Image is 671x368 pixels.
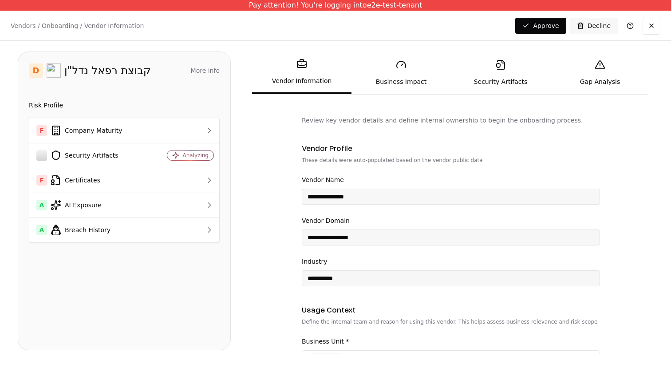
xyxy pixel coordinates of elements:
p: Vendors / Onboarding / Vendor Information [11,21,144,30]
img: קבוצת רפאל נדל"ן [47,63,61,78]
label: Vendor Domain [302,217,350,224]
label: Industry [302,258,328,265]
div: AI Exposure [36,200,142,210]
label: Business Unit * [302,338,349,345]
p: Review key vendor details and define internal ownership to begin the onboarding process. [302,116,600,125]
button: Approve [515,18,566,34]
div: Marketing [308,353,344,363]
div: Analyzing [183,152,209,159]
div: Company Maturity [36,125,142,136]
button: Marketing [302,350,600,366]
button: Decline [570,18,618,34]
label: Vendor Name [302,176,344,183]
a: Vendor Information [252,51,351,94]
a: Business Impact [351,52,451,93]
div: F [36,125,47,136]
div: Breach History [36,225,142,235]
button: More info [191,63,220,79]
div: D [29,63,43,78]
div: Usage Context [302,304,600,315]
div: F [36,175,47,186]
div: קבוצת רפאל נדל"ן [64,63,151,78]
a: Security Artifacts [451,52,550,93]
a: Gap Analysis [550,52,650,93]
p: Define the internal team and reason for using this vendor. This helps assess business relevance a... [302,318,600,325]
div: Certificates [36,175,142,186]
div: A [36,225,47,235]
div: Vendor Profile [302,142,600,153]
div: A [36,200,47,210]
p: These details were auto-populated based on the vendor public data [302,157,600,164]
div: Security Artifacts [36,150,142,161]
div: Risk Profile [29,100,220,111]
